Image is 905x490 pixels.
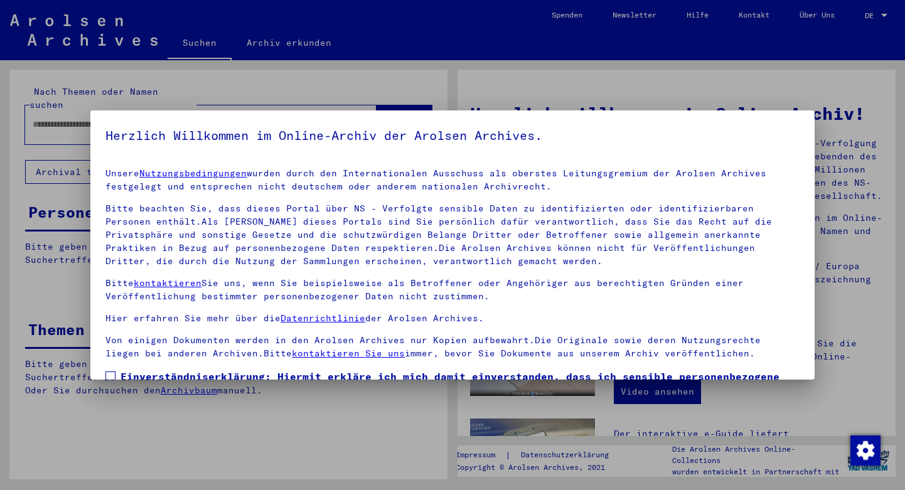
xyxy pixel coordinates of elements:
span: Einverständniserklärung: Hiermit erkläre ich mich damit einverstanden, dass ich sensible personen... [120,369,800,429]
h5: Herzlich Willkommen im Online-Archiv der Arolsen Archives. [105,125,800,146]
a: Datenrichtlinie [281,312,365,324]
a: kontaktieren [134,277,201,289]
a: kontaktieren Sie uns [292,348,405,359]
p: Unsere wurden durch den Internationalen Ausschuss als oberstes Leitungsgremium der Arolsen Archiv... [105,167,800,193]
p: Bitte beachten Sie, dass dieses Portal über NS - Verfolgte sensible Daten zu identifizierten oder... [105,202,800,268]
p: Hier erfahren Sie mehr über die der Arolsen Archives. [105,312,800,325]
a: Nutzungsbedingungen [139,168,247,179]
p: Bitte Sie uns, wenn Sie beispielsweise als Betroffener oder Angehöriger aus berechtigten Gründen ... [105,277,800,303]
p: Von einigen Dokumenten werden in den Arolsen Archives nur Kopien aufbewahrt.Die Originale sowie d... [105,334,800,360]
img: Zustimmung ändern [850,435,881,466]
